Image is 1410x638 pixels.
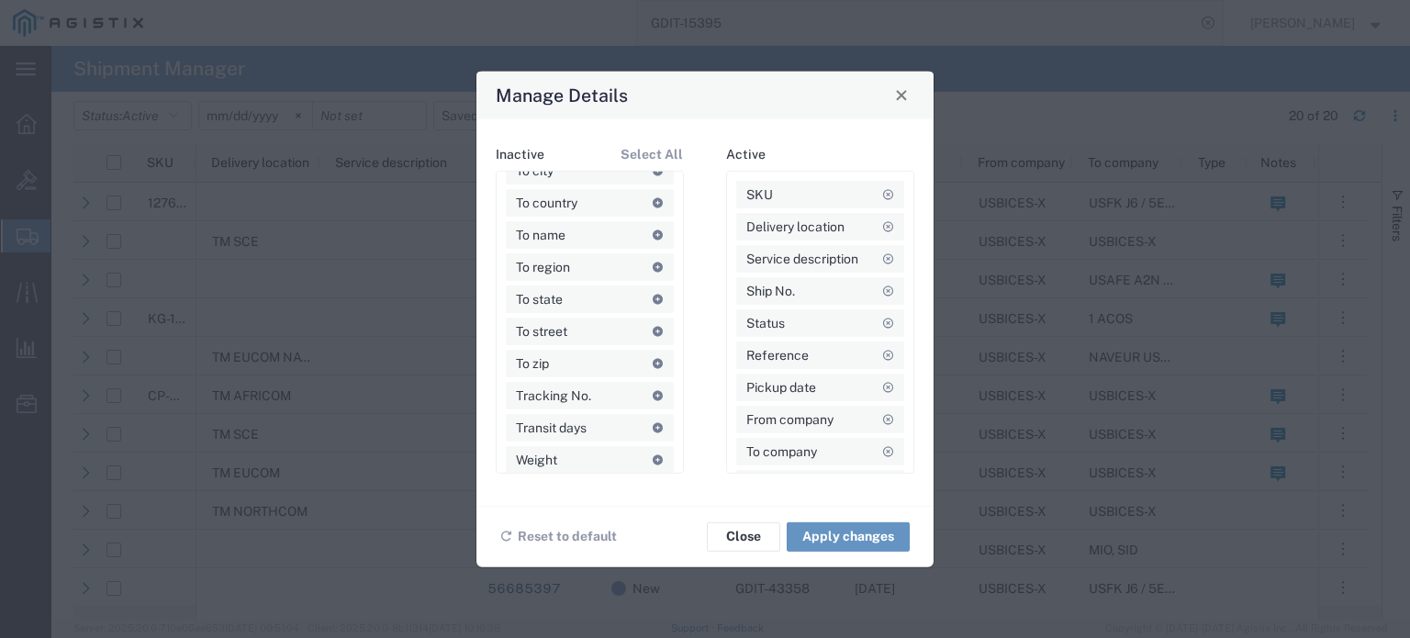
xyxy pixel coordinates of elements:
span: Type [746,469,774,497]
span: Reference [746,341,809,368]
button: Reset to default [500,520,618,554]
h4: Manage Details [496,82,628,108]
span: To name [516,220,565,248]
span: To street [516,317,567,344]
span: Delivery location [746,212,845,240]
button: Apply changes [787,521,910,551]
span: Service description [746,244,858,272]
span: To region [516,252,570,280]
span: Tracking No. [516,381,591,409]
button: Close [707,521,780,551]
span: Weight [516,445,557,473]
span: To country [516,188,577,216]
span: SKU [746,180,773,207]
h4: Active [726,146,766,162]
h4: Inactive [496,146,544,162]
span: To company [746,437,817,465]
span: Transit days [516,413,587,441]
span: Status [746,308,785,336]
span: To state [516,285,563,312]
span: Ship No. [746,276,795,304]
button: Select All [620,137,684,171]
span: To zip [516,349,549,376]
span: From company [746,405,834,432]
span: Pickup date [746,373,816,400]
button: Close [889,82,914,107]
